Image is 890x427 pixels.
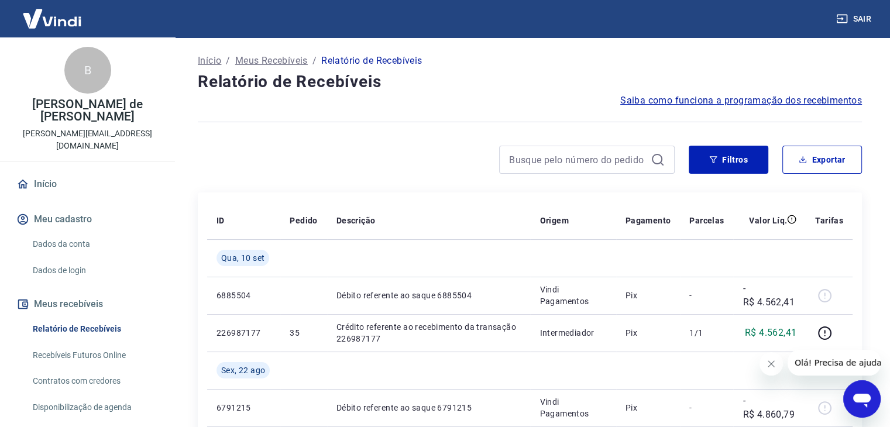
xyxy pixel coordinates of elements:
[689,327,724,339] p: 1/1
[221,252,264,264] span: Qua, 10 set
[626,327,671,339] p: Pix
[760,352,783,376] iframe: Fechar mensagem
[235,54,308,68] a: Meus Recebíveis
[28,259,161,283] a: Dados de login
[626,290,671,301] p: Pix
[336,215,376,226] p: Descrição
[336,321,521,345] p: Crédito referente ao recebimento da transação 226987177
[290,327,317,339] p: 35
[689,402,724,414] p: -
[28,343,161,367] a: Recebíveis Futuros Online
[782,146,862,174] button: Exportar
[540,396,606,419] p: Vindi Pagamentos
[9,98,166,123] p: [PERSON_NAME] de [PERSON_NAME]
[217,290,271,301] p: 6885504
[689,146,768,174] button: Filtros
[198,70,862,94] h4: Relatório de Recebíveis
[28,317,161,341] a: Relatório de Recebíveis
[9,128,166,152] p: [PERSON_NAME][EMAIL_ADDRESS][DOMAIN_NAME]
[64,47,111,94] div: B
[626,402,671,414] p: Pix
[540,215,568,226] p: Origem
[540,327,606,339] p: Intermediador
[620,94,862,108] a: Saiba como funciona a programação dos recebimentos
[312,54,317,68] p: /
[843,380,881,418] iframe: Botão para abrir a janela de mensagens
[689,215,724,226] p: Parcelas
[226,54,230,68] p: /
[217,215,225,226] p: ID
[540,284,606,307] p: Vindi Pagamentos
[28,369,161,393] a: Contratos com credores
[749,215,787,226] p: Valor Líq.
[743,281,796,309] p: -R$ 4.562,41
[745,326,796,340] p: R$ 4.562,41
[14,171,161,197] a: Início
[217,402,271,414] p: 6791215
[321,54,422,68] p: Relatório de Recebíveis
[336,402,521,414] p: Débito referente ao saque 6791215
[28,232,161,256] a: Dados da conta
[14,291,161,317] button: Meus recebíveis
[509,151,646,168] input: Busque pelo número do pedido
[14,1,90,36] img: Vindi
[626,215,671,226] p: Pagamento
[788,350,881,376] iframe: Mensagem da empresa
[217,327,271,339] p: 226987177
[198,54,221,68] a: Início
[834,8,876,30] button: Sair
[221,364,265,376] span: Sex, 22 ago
[689,290,724,301] p: -
[290,215,317,226] p: Pedido
[14,206,161,232] button: Meu cadastro
[336,290,521,301] p: Débito referente ao saque 6885504
[743,394,796,422] p: -R$ 4.860,79
[815,215,843,226] p: Tarifas
[28,395,161,419] a: Disponibilização de agenda
[7,8,98,18] span: Olá! Precisa de ajuda?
